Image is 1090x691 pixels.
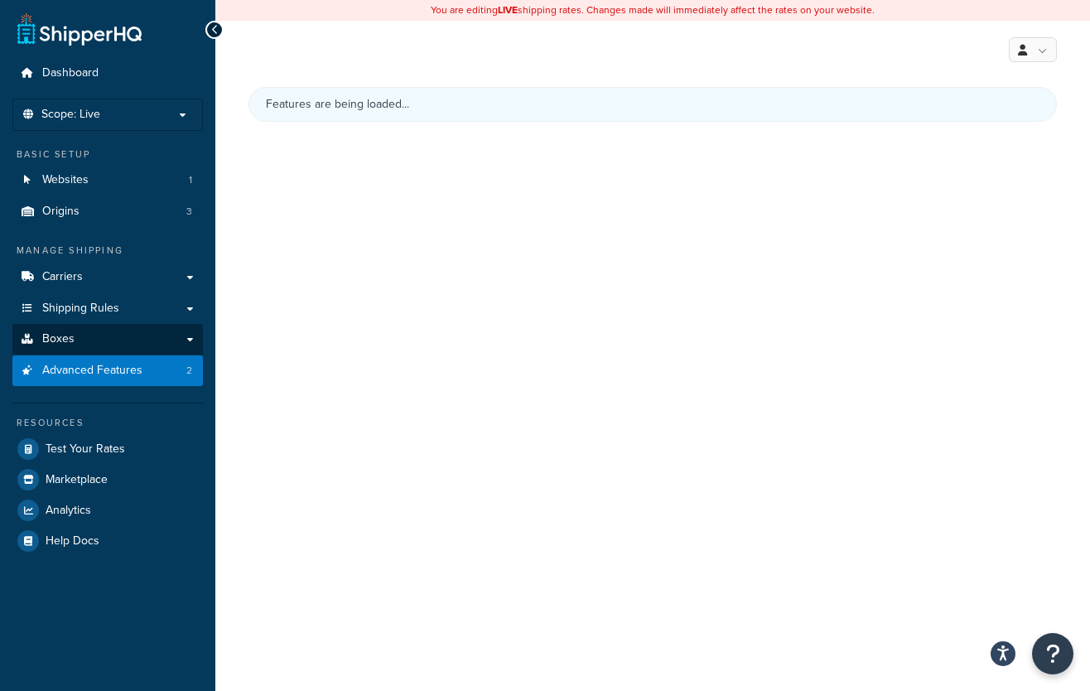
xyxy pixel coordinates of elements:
[12,262,203,292] a: Carriers
[498,2,518,17] b: LIVE
[42,66,99,80] span: Dashboard
[189,173,192,187] span: 1
[46,504,91,518] span: Analytics
[12,355,203,386] li: Advanced Features
[12,196,203,227] a: Origins3
[46,534,99,548] span: Help Docs
[12,58,203,89] a: Dashboard
[41,108,100,122] span: Scope: Live
[248,87,1057,122] div: Features are being loaded...
[42,332,75,346] span: Boxes
[42,302,119,316] span: Shipping Rules
[46,473,108,487] span: Marketplace
[12,495,203,525] a: Analytics
[42,364,142,378] span: Advanced Features
[46,442,125,457] span: Test Your Rates
[1032,633,1073,674] button: Open Resource Center
[186,205,192,219] span: 3
[12,526,203,556] a: Help Docs
[12,244,203,258] div: Manage Shipping
[12,324,203,355] a: Boxes
[12,196,203,227] li: Origins
[12,147,203,162] div: Basic Setup
[12,416,203,430] div: Resources
[186,364,192,378] span: 2
[12,165,203,196] a: Websites1
[12,434,203,464] a: Test Your Rates
[12,293,203,324] a: Shipping Rules
[12,355,203,386] a: Advanced Features2
[42,173,89,187] span: Websites
[42,205,80,219] span: Origins
[42,270,83,284] span: Carriers
[12,165,203,196] li: Websites
[12,465,203,495] a: Marketplace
